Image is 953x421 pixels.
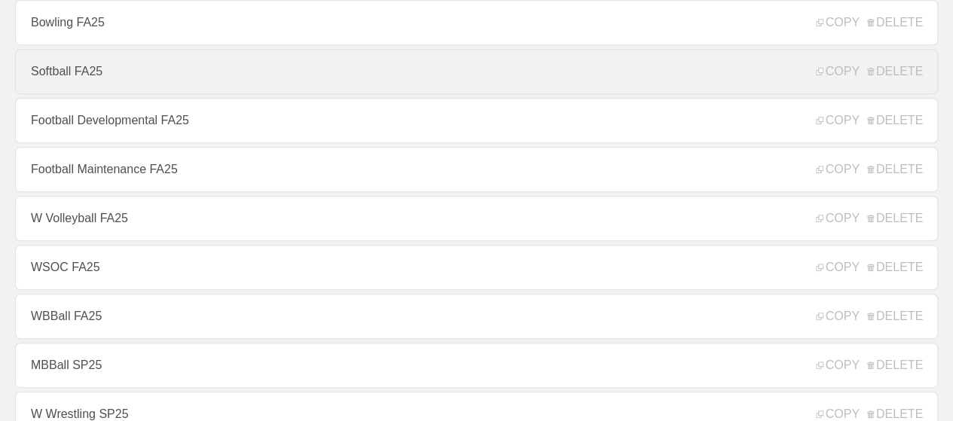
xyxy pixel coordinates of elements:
[867,212,923,225] span: DELETE
[816,114,859,127] span: COPY
[867,65,923,78] span: DELETE
[15,49,938,94] a: Softball FA25
[878,349,953,421] iframe: Chat Widget
[816,310,859,323] span: COPY
[15,147,938,192] a: Football Maintenance FA25
[15,343,938,388] a: MBBall SP25
[816,212,859,225] span: COPY
[816,163,859,176] span: COPY
[15,98,938,143] a: Football Developmental FA25
[867,358,923,372] span: DELETE
[867,163,923,176] span: DELETE
[816,358,859,372] span: COPY
[15,294,938,339] a: WBBall FA25
[816,16,859,29] span: COPY
[867,16,923,29] span: DELETE
[867,114,923,127] span: DELETE
[867,407,923,421] span: DELETE
[867,261,923,274] span: DELETE
[816,261,859,274] span: COPY
[816,407,859,421] span: COPY
[867,310,923,323] span: DELETE
[15,245,938,290] a: WSOC FA25
[816,65,859,78] span: COPY
[15,196,938,241] a: W Volleyball FA25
